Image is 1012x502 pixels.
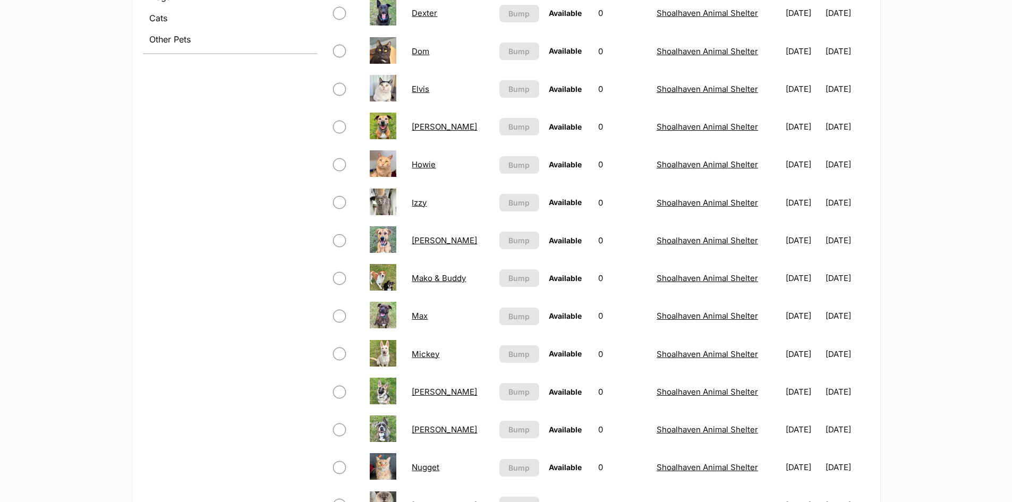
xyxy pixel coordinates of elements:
[499,156,539,174] button: Bump
[826,411,869,448] td: [DATE]
[412,84,429,94] a: Elvis
[594,336,651,372] td: 0
[499,232,539,249] button: Bump
[412,198,427,208] a: Izzy
[594,71,651,107] td: 0
[499,459,539,477] button: Bump
[594,108,651,145] td: 0
[549,236,582,245] span: Available
[412,159,436,169] a: Howie
[508,348,530,360] span: Bump
[412,387,477,397] a: [PERSON_NAME]
[826,336,869,372] td: [DATE]
[412,424,477,435] a: [PERSON_NAME]
[508,8,530,19] span: Bump
[549,84,582,93] span: Available
[781,71,824,107] td: [DATE]
[549,160,582,169] span: Available
[594,260,651,296] td: 0
[781,146,824,183] td: [DATE]
[499,345,539,363] button: Bump
[594,373,651,410] td: 0
[499,118,539,135] button: Bump
[826,260,869,296] td: [DATE]
[657,84,758,94] a: Shoalhaven Animal Shelter
[143,30,317,49] a: Other Pets
[508,386,530,397] span: Bump
[826,71,869,107] td: [DATE]
[549,349,582,358] span: Available
[594,184,651,221] td: 0
[781,449,824,486] td: [DATE]
[826,373,869,410] td: [DATE]
[657,349,758,359] a: Shoalhaven Animal Shelter
[508,311,530,322] span: Bump
[657,8,758,18] a: Shoalhaven Animal Shelter
[657,198,758,208] a: Shoalhaven Animal Shelter
[508,83,530,95] span: Bump
[657,424,758,435] a: Shoalhaven Animal Shelter
[781,222,824,259] td: [DATE]
[499,80,539,98] button: Bump
[412,462,439,472] a: Nugget
[549,387,582,396] span: Available
[549,122,582,131] span: Available
[508,121,530,132] span: Bump
[412,235,477,245] a: [PERSON_NAME]
[594,222,651,259] td: 0
[508,46,530,57] span: Bump
[781,297,824,334] td: [DATE]
[781,33,824,70] td: [DATE]
[499,308,539,325] button: Bump
[826,449,869,486] td: [DATE]
[781,108,824,145] td: [DATE]
[412,273,466,283] a: Mako & Buddy
[826,222,869,259] td: [DATE]
[508,197,530,208] span: Bump
[781,336,824,372] td: [DATE]
[826,108,869,145] td: [DATE]
[657,46,758,56] a: Shoalhaven Animal Shelter
[657,273,758,283] a: Shoalhaven Animal Shelter
[508,462,530,473] span: Bump
[412,8,437,18] a: Dexter
[657,159,758,169] a: Shoalhaven Animal Shelter
[549,8,582,18] span: Available
[549,274,582,283] span: Available
[549,425,582,434] span: Available
[781,373,824,410] td: [DATE]
[499,42,539,60] button: Bump
[781,260,824,296] td: [DATE]
[657,311,758,321] a: Shoalhaven Animal Shelter
[826,184,869,221] td: [DATE]
[549,46,582,55] span: Available
[412,122,477,132] a: [PERSON_NAME]
[508,273,530,284] span: Bump
[657,462,758,472] a: Shoalhaven Animal Shelter
[594,297,651,334] td: 0
[826,146,869,183] td: [DATE]
[412,349,439,359] a: Mickey
[781,411,824,448] td: [DATE]
[594,33,651,70] td: 0
[508,159,530,171] span: Bump
[412,46,429,56] a: Dom
[499,194,539,211] button: Bump
[826,33,869,70] td: [DATE]
[412,311,428,321] a: Max
[826,297,869,334] td: [DATE]
[499,269,539,287] button: Bump
[508,424,530,435] span: Bump
[549,198,582,207] span: Available
[781,184,824,221] td: [DATE]
[594,449,651,486] td: 0
[594,146,651,183] td: 0
[499,421,539,438] button: Bump
[657,387,758,397] a: Shoalhaven Animal Shelter
[499,5,539,22] button: Bump
[143,8,317,28] a: Cats
[594,411,651,448] td: 0
[549,463,582,472] span: Available
[549,311,582,320] span: Available
[508,235,530,246] span: Bump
